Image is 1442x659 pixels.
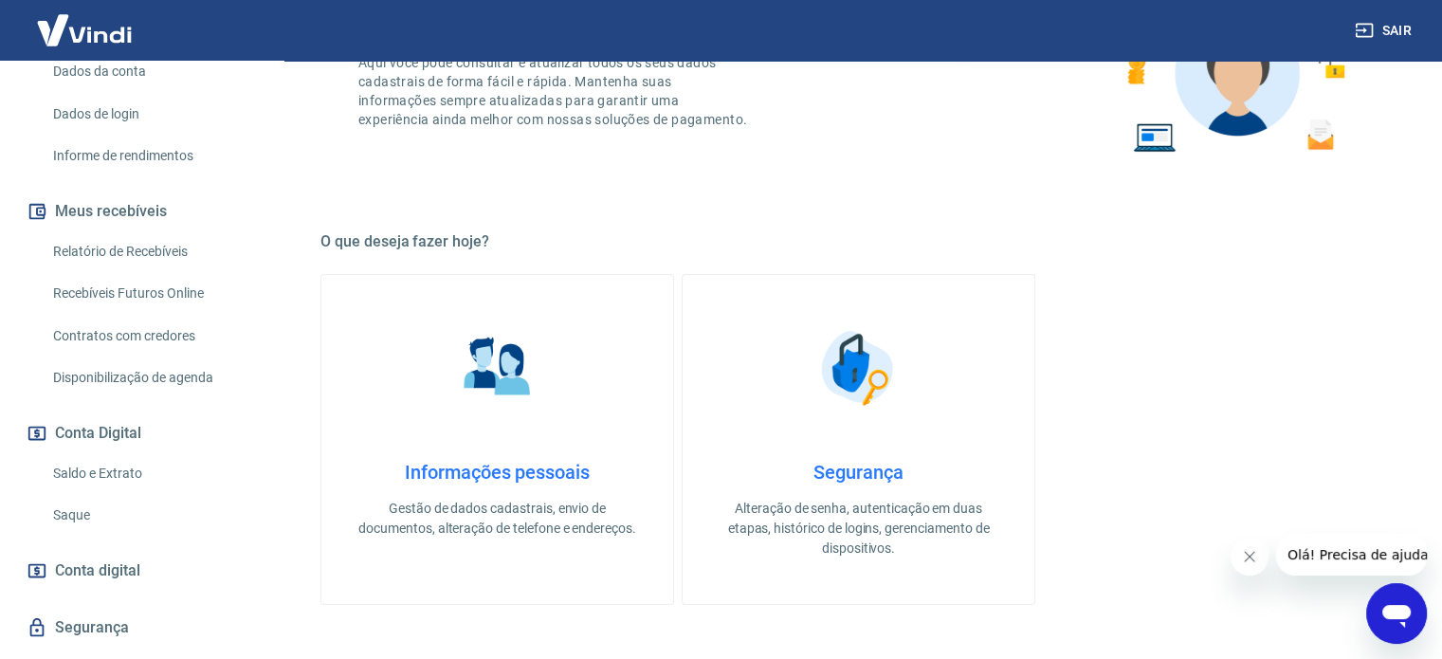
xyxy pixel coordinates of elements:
[1276,534,1427,576] iframe: Mensagem da empresa
[23,412,261,454] button: Conta Digital
[352,499,643,539] p: Gestão de dados cadastrais, envio de documentos, alteração de telefone e endereços.
[23,550,261,592] a: Conta digital
[713,499,1004,558] p: Alteração de senha, autenticação em duas etapas, histórico de logins, gerenciamento de dispositivos.
[46,454,261,493] a: Saldo e Extrato
[55,558,140,584] span: Conta digital
[320,232,1396,251] h5: O que deseja fazer hoje?
[46,95,261,134] a: Dados de login
[713,461,1004,484] h4: Segurança
[46,358,261,397] a: Disponibilização de agenda
[450,320,545,415] img: Informações pessoais
[46,232,261,271] a: Relatório de Recebíveis
[46,274,261,313] a: Recebíveis Futuros Online
[682,274,1035,605] a: SegurançaSegurançaAlteração de senha, autenticação em duas etapas, histórico de logins, gerenciam...
[1231,538,1269,576] iframe: Fechar mensagem
[23,607,261,649] a: Segurança
[46,496,261,535] a: Saque
[320,274,674,605] a: Informações pessoaisInformações pessoaisGestão de dados cadastrais, envio de documentos, alteraçã...
[812,320,906,415] img: Segurança
[352,461,643,484] h4: Informações pessoais
[1351,13,1419,48] button: Sair
[11,13,159,28] span: Olá! Precisa de ajuda?
[23,191,261,232] button: Meus recebíveis
[46,137,261,175] a: Informe de rendimentos
[46,317,261,356] a: Contratos com credores
[23,1,146,59] img: Vindi
[46,52,261,91] a: Dados da conta
[358,53,751,129] p: Aqui você pode consultar e atualizar todos os seus dados cadastrais de forma fácil e rápida. Mant...
[1366,583,1427,644] iframe: Botão para abrir a janela de mensagens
